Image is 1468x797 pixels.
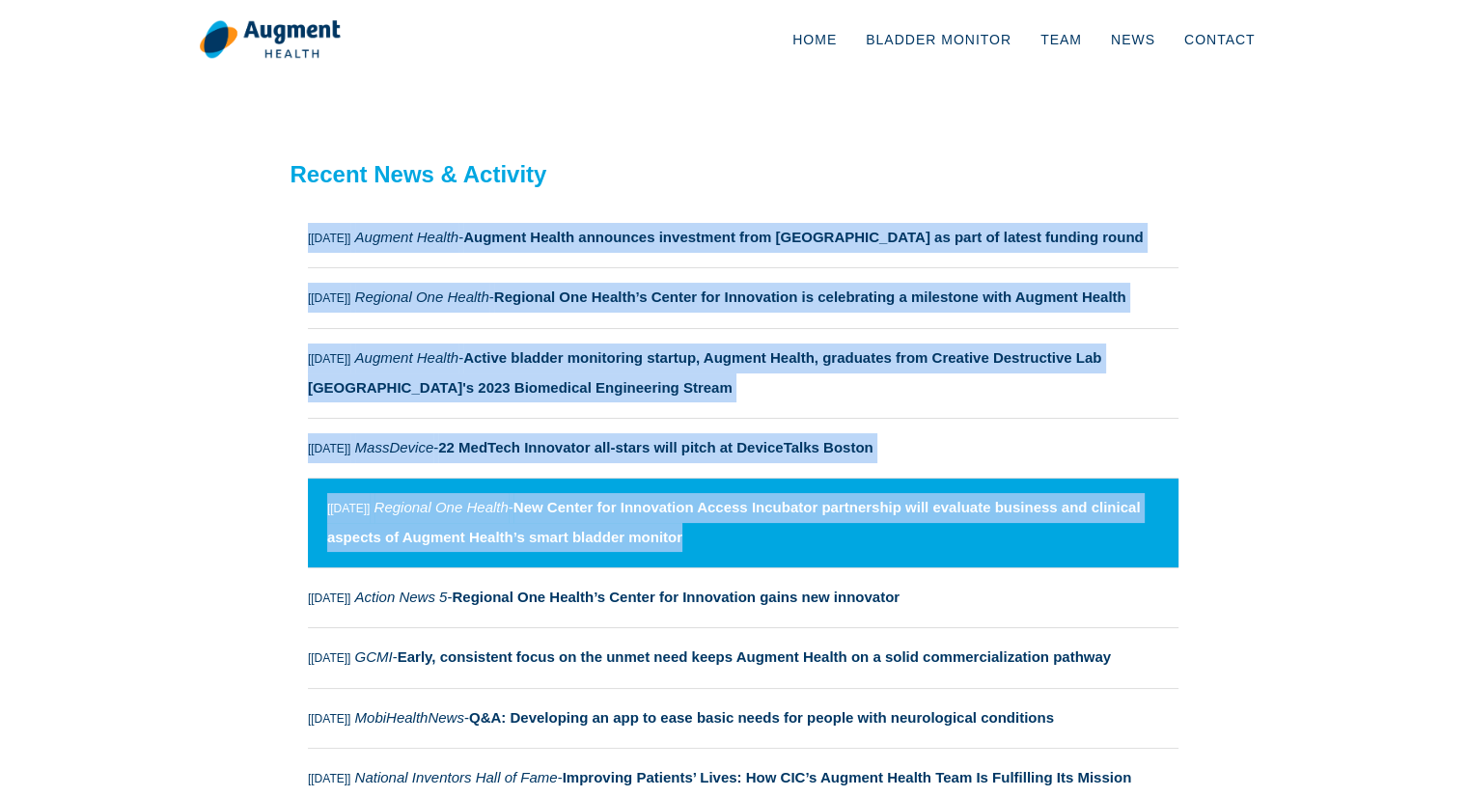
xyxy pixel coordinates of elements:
a: [[DATE]] MassDevice-22 MedTech Innovator all-stars will pitch at DeviceTalks Boston [308,419,1178,478]
i: Regional One Health [355,289,489,305]
small: [[DATE]] [308,232,350,245]
strong: Active bladder monitoring startup, Augment Health, graduates from Creative Destructive Lab [GEOGR... [308,349,1101,396]
small: [[DATE]] [308,352,350,366]
a: [[DATE]] Action News 5-Regional One Health’s Center for Innovation gains new innovator [308,568,1178,627]
small: [[DATE]] [308,291,350,305]
small: [[DATE]] [308,712,350,726]
i: Augment Health [355,349,459,366]
a: Home [778,8,851,71]
i: Regional One Health [374,499,509,515]
strong: Early, consistent focus on the unmet need keeps Augment Health on a solid commercialization pathway [398,648,1111,665]
strong: Improving Patients’ Lives: How CIC’s Augment Health Team Is Fulfilling Its Mission [563,769,1132,785]
a: [[DATE]] MobiHealthNews-Q&A: Developing an app to ease basic needs for people with neurological c... [308,689,1178,748]
small: [[DATE]] [308,772,350,785]
a: News [1096,8,1170,71]
strong: 22 MedTech Innovator all-stars will pitch at DeviceTalks Boston [438,439,872,455]
i: MobiHealthNews [355,709,464,726]
small: [[DATE]] [308,651,350,665]
a: [[DATE]] Regional One Health-New Center for Innovation Access Incubator partnership will evaluate... [308,479,1178,567]
h2: Recent News & Activity [291,161,1178,189]
strong: Augment Health announces investment from [GEOGRAPHIC_DATA] as part of latest funding round [463,229,1144,245]
a: Team [1026,8,1096,71]
strong: Regional One Health’s Center for Innovation is celebrating a milestone with Augment Health [494,289,1126,305]
small: [[DATE]] [308,591,350,605]
i: Augment Health [355,229,459,245]
a: [[DATE]] Regional One Health-Regional One Health’s Center for Innovation is celebrating a milesto... [308,268,1178,327]
i: MassDevice [355,439,434,455]
a: [[DATE]] Augment Health-Augment Health announces investment from [GEOGRAPHIC_DATA] as part of lat... [308,208,1178,267]
a: [[DATE]] GCMI-Early, consistent focus on the unmet need keeps Augment Health on a solid commercia... [308,628,1178,687]
i: Action News 5 [355,589,448,605]
strong: Regional One Health’s Center for Innovation gains new innovator [452,589,900,605]
a: [[DATE]] Augment Health-Active bladder monitoring startup, Augment Health, graduates from Creativ... [308,329,1178,418]
i: GCMI [355,648,393,665]
i: National Inventors Hall of Fame [355,769,558,785]
a: Contact [1170,8,1270,71]
strong: New Center for Innovation Access Incubator partnership will evaluate business and clinical aspect... [327,499,1141,545]
strong: Q&A: Developing an app to ease basic needs for people with neurological conditions [469,709,1054,726]
small: [[DATE]] [308,442,350,455]
small: [[DATE]] [327,502,370,515]
a: Bladder Monitor [851,8,1026,71]
img: logo [199,19,341,60]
